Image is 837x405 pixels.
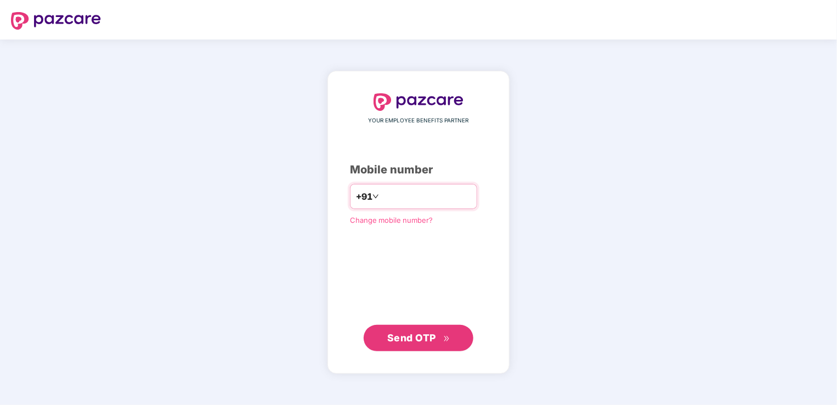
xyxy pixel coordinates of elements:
[356,190,372,204] span: +91
[443,335,450,342] span: double-right
[11,12,101,30] img: logo
[374,93,463,111] img: logo
[350,216,433,224] a: Change mobile number?
[387,332,436,344] span: Send OTP
[372,193,379,200] span: down
[369,116,469,125] span: YOUR EMPLOYEE BENEFITS PARTNER
[350,161,487,178] div: Mobile number
[364,325,473,351] button: Send OTPdouble-right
